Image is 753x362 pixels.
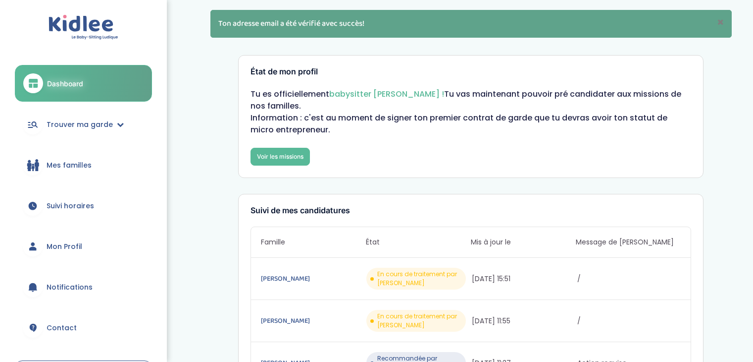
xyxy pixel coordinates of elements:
[210,10,731,38] p: Ton adresse email a été vérifié avec succès!
[576,237,681,247] span: Message de [PERSON_NAME]
[15,229,152,264] a: Mon Profil
[251,112,691,136] p: Information : c'est au moment de signer ton premier contrat de garde que tu devras avoir ton stat...
[251,148,310,166] a: Voir les missions
[251,206,691,215] h3: Suivi de mes candidatures
[472,274,575,284] span: [DATE] 15:51
[377,312,462,330] span: En cours de traitement par [PERSON_NAME]
[329,88,444,100] span: babysitter [PERSON_NAME] !
[472,316,575,326] span: [DATE] 11:55
[261,315,364,326] a: [PERSON_NAME]
[15,269,152,305] a: Notifications
[471,237,576,247] span: Mis à jour le
[47,201,94,211] span: Suivi horaires
[47,120,113,130] span: Trouver ma garde
[15,107,152,142] a: Trouver ma garde
[577,274,681,284] span: /
[15,188,152,224] a: Suivi horaires
[15,65,152,102] a: Dashboard
[577,316,681,326] span: /
[47,160,92,171] span: Mes familles
[251,88,691,112] p: Tu es officiellement Tu vas maintenant pouvoir pré candidater aux missions de nos familles.
[261,237,366,247] span: Famille
[377,270,462,288] span: En cours de traitement par [PERSON_NAME]
[261,273,364,284] a: [PERSON_NAME]
[15,310,152,346] a: Contact
[47,323,77,333] span: Contact
[15,147,152,183] a: Mes familles
[47,78,83,89] span: Dashboard
[49,15,118,40] img: logo.svg
[47,241,82,252] span: Mon Profil
[47,282,93,293] span: Notifications
[366,237,471,247] span: État
[251,67,691,76] h3: État de mon profil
